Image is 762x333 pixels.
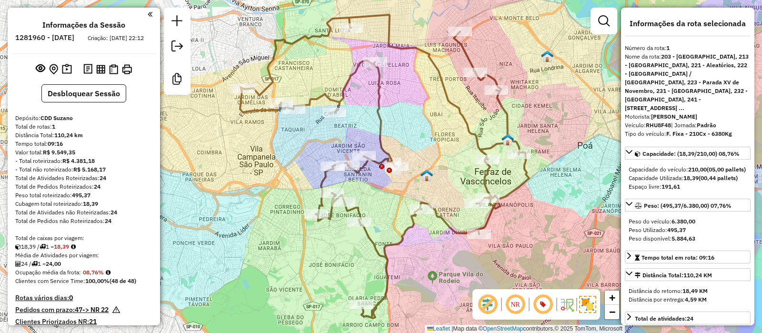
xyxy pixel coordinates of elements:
[609,292,615,303] span: +
[34,61,47,77] button: Exibir sessão original
[94,183,100,190] strong: 24
[110,277,136,284] strong: (48 de 48)
[62,157,95,164] strong: R$ 4.381,18
[15,242,152,251] div: 18,39 / 1 =
[83,269,104,276] strong: 08,76%
[106,270,110,275] em: Média calculada utilizando a maior ocupação (%Peso ou %Cubagem) de cada rota da sessão. Rotas cro...
[671,121,716,129] span: | Jornada:
[72,192,90,199] strong: 495,37
[667,226,686,233] strong: 495,37
[688,166,707,173] strong: 210,00
[15,191,152,200] div: Peso total roteirizado:
[629,295,747,304] div: Distância por entrega:
[605,291,619,305] a: Zoom in
[83,200,98,207] strong: 18,39
[15,114,152,122] div: Depósito:
[120,62,134,76] button: Imprimir Rotas
[43,149,75,156] strong: R$ 9.549,35
[605,305,619,319] a: Zoom out
[629,218,695,225] span: Peso do veículo:
[84,34,148,42] div: Criação: [DATE] 22:12
[579,296,596,313] img: Exibir/Ocultar setores
[541,50,553,62] img: 631 UDC Light WCL Cidade Kemel
[48,140,63,147] strong: 09:16
[687,315,693,322] strong: 24
[451,325,453,332] span: |
[15,148,152,157] div: Valor total:
[15,306,109,314] h4: Pedidos com prazo:
[501,133,514,146] img: 607 UDC Full Ferraz de Vasconcelos
[52,123,55,130] strong: 1
[531,293,554,316] span: Exibir número da rota
[107,62,120,76] button: Visualizar Romaneio
[682,287,708,294] strong: 18,49 KM
[685,296,707,303] strong: 4,59 KM
[625,44,751,52] div: Número da rota:
[699,174,738,182] strong: (00,44 pallets)
[644,202,732,209] span: Peso: (495,37/6.380,00) 07,76%
[707,166,746,173] strong: (05,00 pallets)
[629,287,747,295] div: Distância do retorno:
[625,112,751,121] div: Motorista:
[148,9,152,20] a: Clique aqui para minimizar o painel
[642,254,714,261] span: Tempo total em rota: 09:16
[73,166,106,173] strong: R$ 5.168,17
[105,217,111,224] strong: 24
[625,268,751,281] a: Distância Total:110,24 KM
[425,325,625,333] div: Map data © contributors,© 2025 TomTom, Microsoft
[54,131,83,139] strong: 110,24 km
[15,217,152,225] div: Total de Pedidos não Roteirizados:
[75,305,82,314] strong: 47
[635,271,712,280] div: Distância Total:
[110,209,117,216] strong: 24
[672,235,695,242] strong: 5.884,63
[69,293,73,302] strong: 0
[15,251,152,260] div: Média de Atividades por viagem:
[15,294,152,302] h4: Rotas vários dias:
[15,165,152,174] div: - Total não roteirizado:
[15,182,152,191] div: Total de Pedidos Roteirizados:
[625,251,751,263] a: Tempo total em rota: 09:16
[15,140,152,148] div: Tempo total:
[625,147,751,160] a: Capacidade: (18,39/210,00) 08,76%
[683,174,699,182] strong: 18,39
[697,121,716,129] strong: Padrão
[15,260,152,268] div: 24 / 1 =
[629,182,747,191] div: Espaço livre:
[662,183,680,190] strong: 191,61
[89,317,97,326] strong: 21
[625,121,751,130] div: Veículo:
[666,44,670,51] strong: 1
[60,62,74,77] button: Painel de Sugestão
[504,293,527,316] span: Ocultar NR
[42,20,125,30] h4: Informações da Sessão
[625,199,751,212] a: Peso: (495,37/6.380,00) 07,76%
[15,208,152,217] div: Total de Atividades não Roteirizadas:
[40,114,73,121] strong: CDD Suzano
[31,261,38,267] i: Total de rotas
[54,243,69,250] strong: 18,39
[476,293,499,316] span: Exibir deslocamento
[168,37,187,58] a: Exportar sessão
[625,312,751,324] a: Total de atividades:24
[82,305,109,314] strong: -> NR 22
[625,283,751,308] div: Distância Total:110,24 KM
[625,53,749,111] strong: 203 - [GEOGRAPHIC_DATA], 213 - [GEOGRAPHIC_DATA], 221 - Aleatórios, 222 - [GEOGRAPHIC_DATA] / [GE...
[15,244,21,250] i: Cubagem total roteirizado
[666,130,732,137] strong: F. Fixa - 210Cx - 6380Kg
[642,150,740,157] span: Capacidade: (18,39/210,00) 08,76%
[112,306,120,318] em: Há pedidos NR próximo a expirar
[15,261,21,267] i: Total de Atividades
[427,325,450,332] a: Leaflet
[594,11,613,30] a: Exibir filtros
[15,234,152,242] div: Total de caixas por viagem:
[629,165,747,174] div: Capacidade do veículo:
[683,272,712,279] span: 110,24 KM
[15,122,152,131] div: Total de rotas:
[629,234,747,243] div: Peso disponível:
[609,306,615,318] span: −
[168,70,187,91] a: Criar modelo
[15,174,152,182] div: Total de Atividades Roteirizadas:
[559,297,574,312] img: Fluxo de ruas
[15,200,152,208] div: Cubagem total roteirizado:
